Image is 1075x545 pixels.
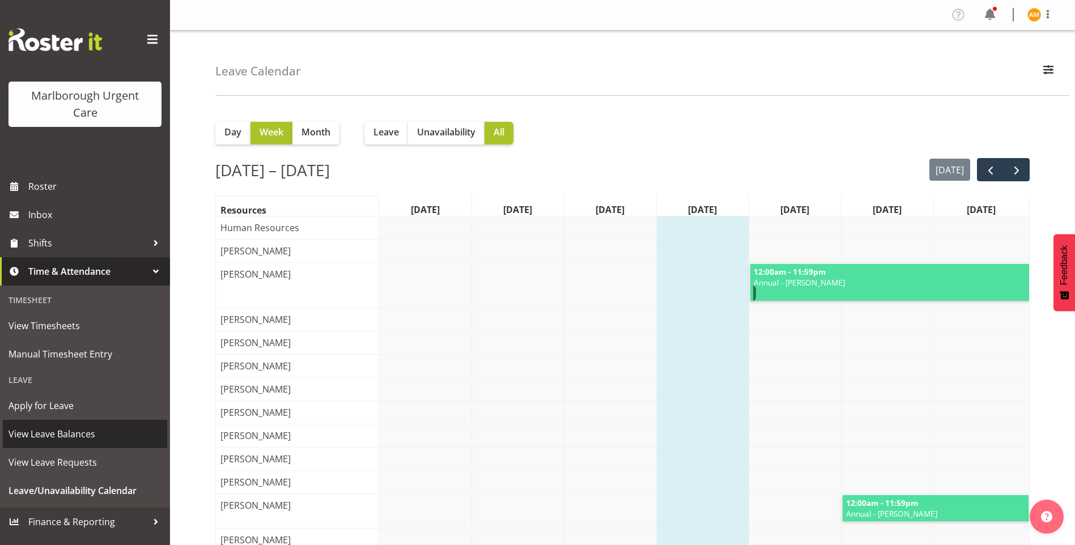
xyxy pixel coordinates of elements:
a: Apply for Leave [3,391,167,420]
h2: [DATE] – [DATE] [215,158,330,182]
span: Manual Timesheet Entry [9,346,162,363]
span: [DATE] [686,203,719,216]
button: All [485,122,513,144]
span: 12:00am - 11:59pm [845,497,919,508]
span: View Leave Requests [9,454,162,471]
span: Apply for Leave [9,397,162,414]
span: 12:00am - 11:59pm [753,266,827,277]
a: View Timesheets [3,312,167,340]
span: Time & Attendance [28,263,147,280]
a: Manual Timesheet Entry [3,340,167,368]
span: [DATE] [593,203,627,216]
div: Timesheet [3,288,167,312]
span: Unavailability [417,125,475,139]
span: [PERSON_NAME] [218,406,293,419]
span: Day [224,125,241,139]
span: Human Resources [218,221,301,235]
span: Roster [28,178,164,195]
span: [DATE] [964,203,998,216]
button: Feedback - Show survey [1053,234,1075,311]
span: View Leave Balances [9,425,162,442]
img: alexandra-madigan11823.jpg [1027,8,1041,22]
span: [PERSON_NAME] [218,452,293,466]
button: [DATE] [929,159,971,181]
span: Leave [373,125,399,139]
button: next [1003,158,1030,181]
span: Feedback [1059,245,1069,285]
span: [PERSON_NAME] [218,475,293,489]
button: Filter Employees [1036,59,1060,84]
span: Annual - [PERSON_NAME] [845,508,1026,519]
span: Week [260,125,283,139]
button: Week [250,122,292,144]
span: [DATE] [778,203,811,216]
span: [PERSON_NAME] [218,499,293,512]
h4: Leave Calendar [215,65,301,78]
span: Annual - [PERSON_NAME] [753,277,1029,288]
a: View Leave Balances [3,420,167,448]
span: Finance & Reporting [28,513,147,530]
button: Leave [364,122,408,144]
span: Leave/Unavailability Calendar [9,482,162,499]
div: Marlborough Urgent Care [20,87,150,121]
button: Month [292,122,339,144]
span: Resources [218,203,269,217]
span: [PERSON_NAME] [218,267,293,281]
span: [DATE] [501,203,534,216]
span: [DATE] [409,203,442,216]
button: Day [215,122,250,144]
span: Inbox [28,206,164,223]
span: [PERSON_NAME] [218,336,293,350]
span: [PERSON_NAME] [218,313,293,326]
div: Leave [3,368,167,391]
span: View Timesheets [9,317,162,334]
span: All [494,125,504,139]
button: prev [977,158,1004,181]
a: View Leave Requests [3,448,167,476]
span: [PERSON_NAME] [218,359,293,373]
img: Rosterit website logo [9,28,102,51]
button: Unavailability [408,122,485,144]
span: Shifts [28,235,147,252]
a: Leave/Unavailability Calendar [3,476,167,505]
span: [DATE] [870,203,904,216]
span: [PERSON_NAME] [218,244,293,258]
span: Month [301,125,330,139]
span: [PERSON_NAME] [218,382,293,396]
span: [PERSON_NAME] [218,429,293,442]
img: help-xxl-2.png [1041,511,1052,522]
